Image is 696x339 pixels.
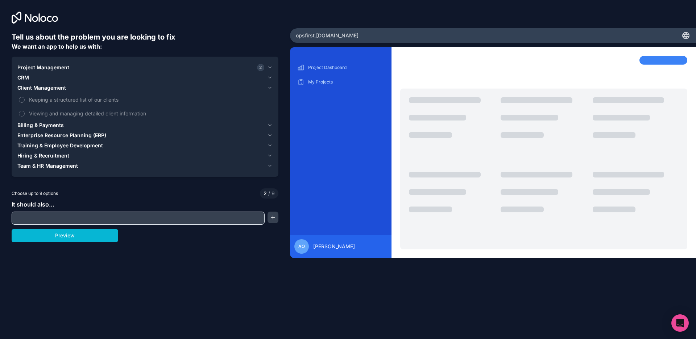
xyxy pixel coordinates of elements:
span: Enterprise Resource Planning (ERP) [17,132,106,139]
span: 9 [267,190,275,197]
button: Training & Employee Development [17,140,273,151]
span: / [268,190,270,196]
span: Choose up to 9 options [12,190,58,197]
span: Hiring & Recruitment [17,152,69,159]
span: Project Management [17,64,69,71]
h6: Tell us about the problem you are looking to fix [12,32,278,42]
button: Billing & Payments [17,120,273,130]
span: Training & Employee Development [17,142,103,149]
span: We want an app to help us with: [12,43,102,50]
span: Viewing and managing detailed client information [29,110,271,117]
span: CRM [17,74,29,81]
span: AO [298,244,305,249]
span: [PERSON_NAME] [313,243,355,250]
span: Billing & Payments [17,122,64,129]
button: Hiring & Recruitment [17,151,273,161]
div: scrollable content [296,62,386,229]
button: Client Management [17,83,273,93]
span: opsfirst .[DOMAIN_NAME] [296,32,359,39]
button: Project Management2 [17,62,273,73]
p: My Projects [308,79,384,85]
button: CRM [17,73,273,83]
span: 2 [264,190,267,197]
span: Team & HR Management [17,162,78,169]
span: Client Management [17,84,66,91]
button: Keeping a structured list of our clients [19,97,25,103]
span: 2 [257,64,264,71]
span: Keeping a structured list of our clients [29,96,271,103]
div: Client Management [17,93,273,120]
p: Project Dashboard [308,65,384,70]
span: It should also... [12,201,54,208]
button: Team & HR Management [17,161,273,171]
button: Viewing and managing detailed client information [19,111,25,117]
button: Enterprise Resource Planning (ERP) [17,130,273,140]
button: Preview [12,229,118,242]
div: Open Intercom Messenger [671,314,689,332]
